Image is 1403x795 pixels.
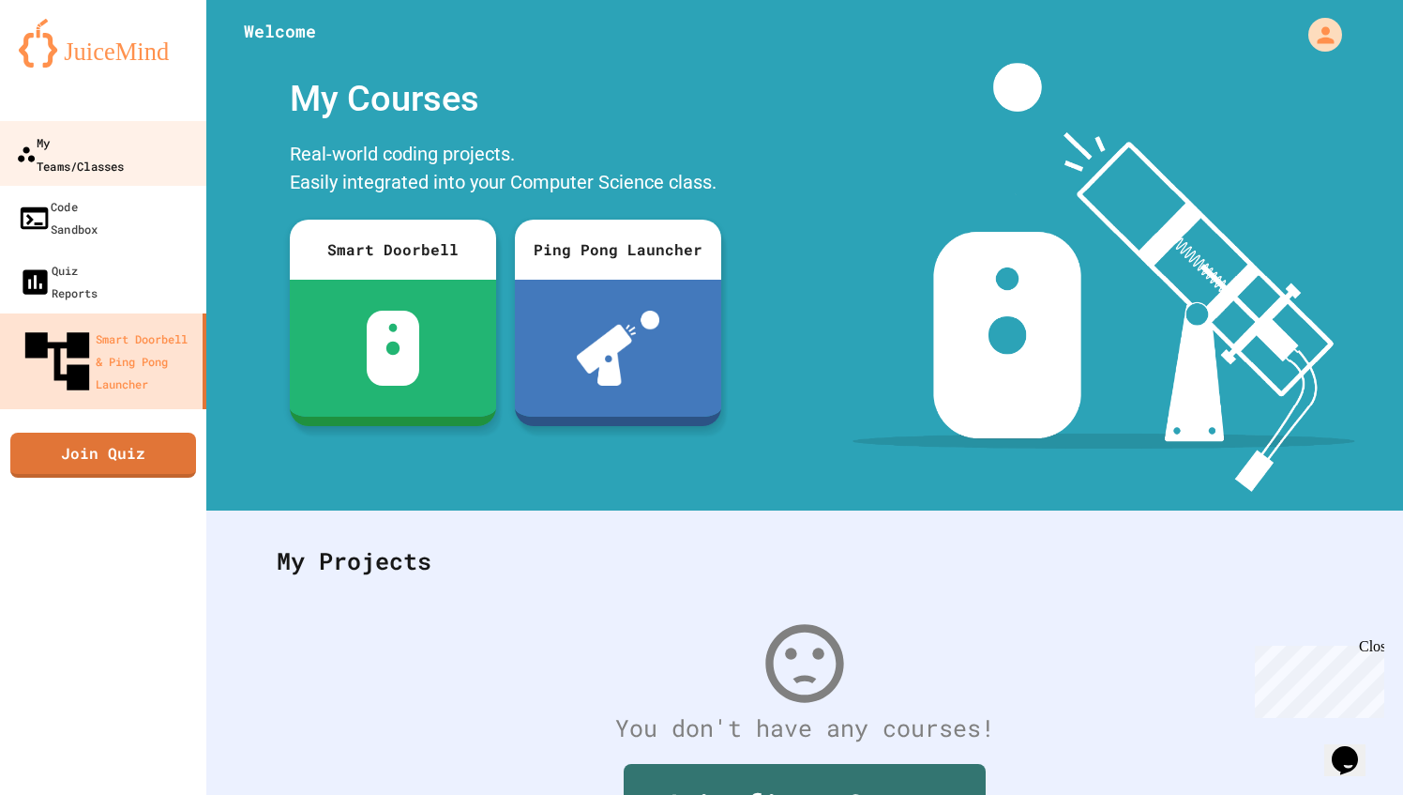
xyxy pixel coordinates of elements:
img: logo-orange.svg [19,19,188,68]
iframe: chat widget [1247,638,1384,718]
div: Quiz Reports [19,259,98,304]
div: Smart Doorbell [290,220,496,280]
div: Ping Pong Launcher [515,220,721,280]
div: Real-world coding projects. Easily integrated into your Computer Science class. [280,135,731,206]
div: You don't have any courses! [258,711,1351,746]
a: Join Quiz [10,433,196,478]
div: My Account [1289,13,1347,56]
img: ppl-with-ball.png [577,311,660,386]
iframe: chat widget [1324,720,1384,776]
div: My Projects [258,525,1351,598]
div: My Courses [280,63,731,135]
div: Code Sandbox [18,195,98,241]
div: My Teams/Classes [16,130,124,176]
div: Chat with us now!Close [8,8,129,119]
img: banner-image-my-projects.png [852,63,1355,492]
div: Smart Doorbell & Ping Pong Launcher [19,323,195,400]
img: sdb-white.svg [367,311,420,386]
